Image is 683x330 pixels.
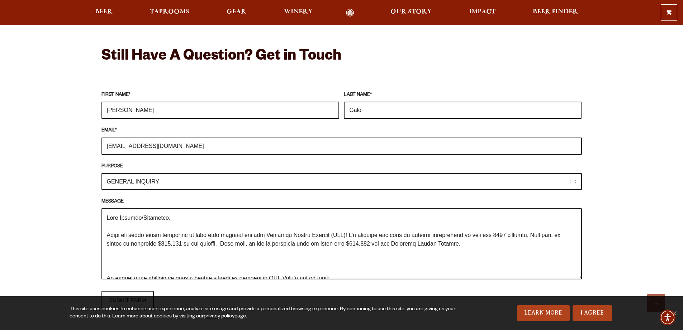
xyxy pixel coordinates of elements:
a: Beer Finder [528,9,583,17]
label: LAST NAME [344,91,582,99]
a: Gear [222,9,251,17]
span: Our Story [390,9,432,15]
input: SUBMIT FORM [101,291,154,310]
a: Beer [90,9,117,17]
span: Impact [469,9,495,15]
h2: Still Have A Question? Get in Touch [101,48,582,66]
abbr: required [115,128,117,133]
a: Impact [464,9,500,17]
span: Winery [284,9,313,15]
label: PURPOSE [101,163,582,171]
label: MESSAGE [101,198,582,206]
a: Scroll to top [647,294,665,312]
a: Winery [279,9,317,17]
span: Beer Finder [533,9,578,15]
abbr: required [129,93,131,98]
a: Learn More [517,305,570,321]
a: Odell Home [337,9,364,17]
label: EMAIL [101,127,582,135]
a: Taprooms [145,9,194,17]
label: FIRST NAME [101,91,339,99]
div: This site uses cookies to enhance user experience, analyze site usage and provide a personalized ... [70,306,458,320]
span: Beer [95,9,113,15]
a: privacy policy [204,314,234,320]
a: I Agree [573,305,612,321]
abbr: required [370,93,372,98]
a: Our Story [386,9,436,17]
span: Gear [227,9,246,15]
div: Accessibility Menu [660,310,675,325]
span: Taprooms [150,9,189,15]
